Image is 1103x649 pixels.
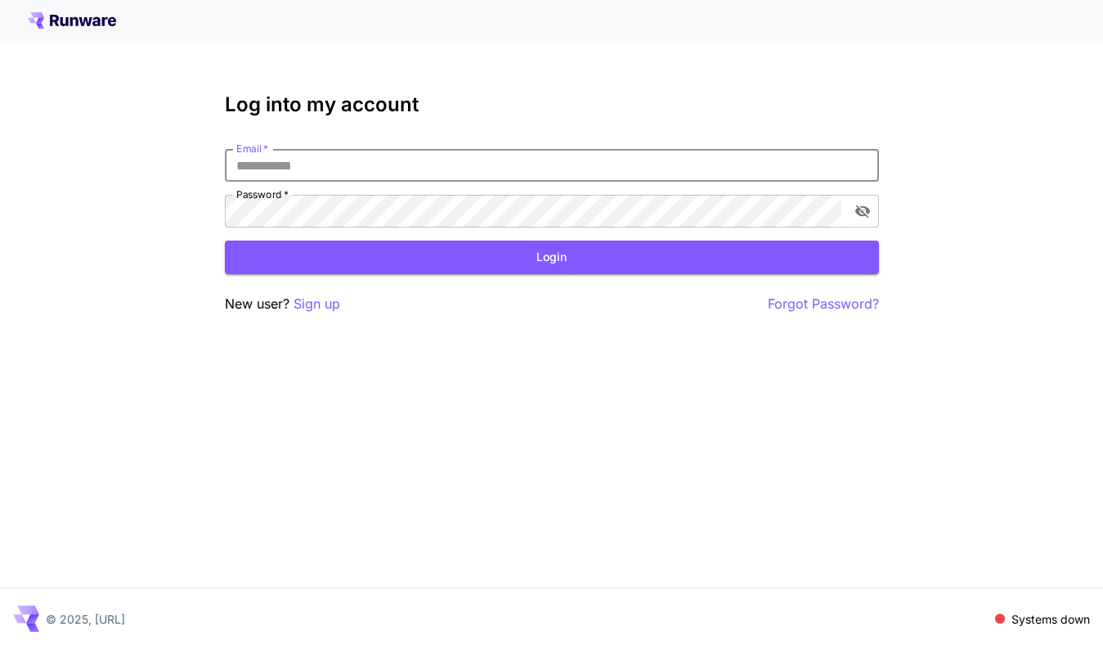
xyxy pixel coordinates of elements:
label: Password [236,187,289,201]
p: © 2025, [URL] [46,611,125,628]
button: Login [225,241,879,274]
button: toggle password visibility [848,196,877,226]
button: Forgot Password? [768,294,879,314]
p: Systems down [1011,611,1090,628]
button: Sign up [294,294,340,314]
label: Email [236,142,268,155]
h3: Log into my account [225,93,879,116]
p: New user? [225,294,340,314]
